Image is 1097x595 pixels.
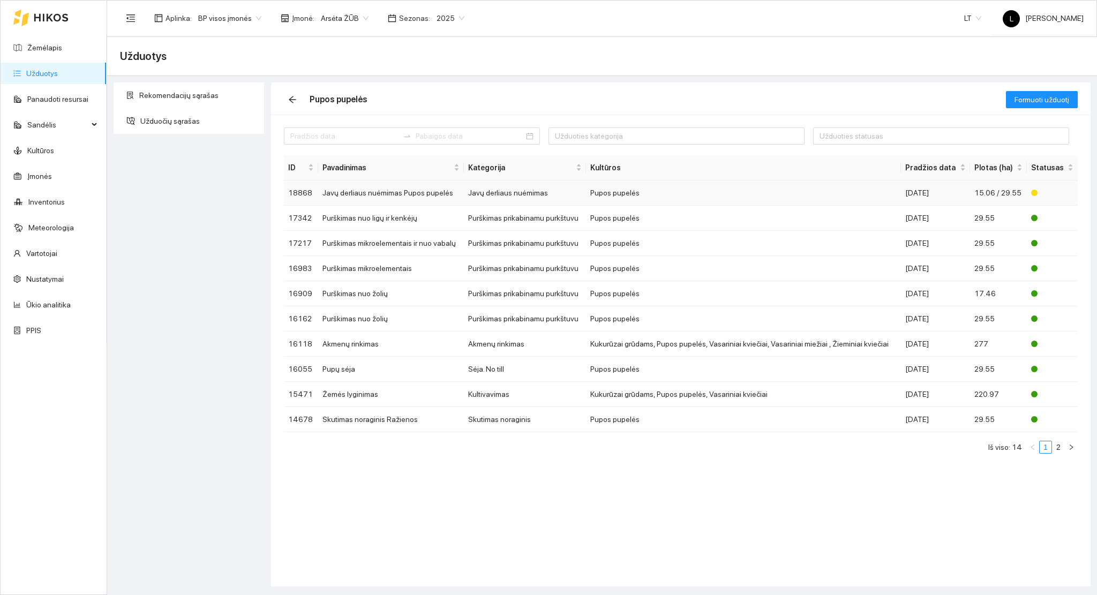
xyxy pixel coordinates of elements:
button: arrow-left [284,91,301,108]
button: left [1026,441,1039,454]
td: Javų derliaus nuėmimas [464,180,586,206]
td: 220.97 [970,382,1027,407]
td: Purškimas prikabinamu purkštuvu [464,306,586,332]
span: Užduočių sąrašas [140,110,256,132]
div: [DATE] [905,262,965,274]
td: Skutimas noraginis Ražienos [318,407,464,432]
td: 29.55 [970,206,1027,231]
td: Purškimas prikabinamu purkštuvu [464,281,586,306]
div: [DATE] [905,413,965,425]
span: right [1068,444,1075,450]
td: Pupos pupelės [586,256,901,281]
button: menu-fold [120,7,141,29]
td: Purškimas mikroelementais ir nuo vabalų [318,231,464,256]
span: solution [126,92,134,99]
td: 15471 [284,382,318,407]
td: Purškimas prikabinamu purkštuvu [464,206,586,231]
div: [DATE] [905,212,965,224]
td: Javų derliaus nuėmimas Pupos pupelės [318,180,464,206]
td: Pupos pupelės [586,231,901,256]
li: 2 [1052,441,1065,454]
li: Iš viso: 14 [988,441,1022,454]
td: 29.55 [970,357,1027,382]
td: 16118 [284,332,318,357]
th: this column's title is ID,this column is sortable [284,155,318,180]
input: Pradžios data [290,130,399,142]
span: Statusas [1031,162,1065,174]
td: Žemės lyginimas [318,382,464,407]
td: 14678 [284,407,318,432]
li: Atgal [1026,441,1039,454]
span: Pavadinimas [322,162,452,174]
div: [DATE] [905,187,965,199]
span: calendar [388,14,396,22]
td: Purškimas nuo žolių [318,306,464,332]
td: 17217 [284,231,318,256]
td: Purškimas nuo žolių [318,281,464,306]
td: 16909 [284,281,318,306]
th: this column's title is Pavadinimas,this column is sortable [318,155,464,180]
button: right [1065,441,1078,454]
span: menu-fold [126,13,136,23]
a: 2 [1053,441,1064,453]
span: Užduotys [120,48,167,65]
span: Pradžios data [905,162,957,174]
li: Pirmyn [1065,441,1078,454]
td: Purškimas prikabinamu purkštuvu [464,256,586,281]
td: 16162 [284,306,318,332]
a: Kultūros [27,146,54,155]
td: Akmenų rinkimas [318,332,464,357]
td: 277 [970,332,1027,357]
td: Pupos pupelės [586,206,901,231]
a: Meteorologija [28,223,74,232]
span: Sezonas : [399,12,430,24]
span: 15.06 / 29.55 [974,189,1021,197]
td: Pupos pupelės [586,357,901,382]
td: Purškimas mikroelementais [318,256,464,281]
td: 17.46 [970,281,1027,306]
span: BP visos įmonės [198,10,261,26]
span: arrow-left [284,95,300,104]
div: [DATE] [905,363,965,375]
td: Sėja. No till [464,357,586,382]
div: [DATE] [905,288,965,299]
th: this column's title is Pradžios data,this column is sortable [901,155,970,180]
a: PPIS [26,326,41,335]
span: ID [288,162,306,174]
td: 17342 [284,206,318,231]
div: [DATE] [905,338,965,350]
a: Inventorius [28,198,65,206]
input: Pabaigos data [416,130,524,142]
span: LT [964,10,981,26]
td: 16055 [284,357,318,382]
button: Formuoti užduotį [1006,91,1078,108]
th: Kultūros [586,155,901,180]
span: swap-right [403,132,411,140]
span: 2025 [437,10,464,26]
span: Aplinka : [166,12,192,24]
a: Ūkio analitika [26,300,71,309]
td: 18868 [284,180,318,206]
a: Panaudoti resursai [27,95,88,103]
li: 1 [1039,441,1052,454]
a: Vartotojai [26,249,57,258]
td: Pupos pupelės [586,407,901,432]
div: [DATE] [905,388,965,400]
span: Arsėta ŽŪB [321,10,369,26]
span: Sandėlis [27,114,88,135]
td: Pupos pupelės [586,281,901,306]
a: Žemėlapis [27,43,62,52]
td: Akmenų rinkimas [464,332,586,357]
td: 16983 [284,256,318,281]
td: 29.55 [970,306,1027,332]
span: layout [154,14,163,22]
td: Skutimas noraginis [464,407,586,432]
a: 1 [1040,441,1051,453]
a: Įmonės [27,172,52,180]
td: 29.55 [970,256,1027,281]
td: Purškimas prikabinamu purkštuvu [464,231,586,256]
span: to [403,132,411,140]
span: L [1010,10,1013,27]
td: Pupų sėja [318,357,464,382]
span: Kategorija [468,162,574,174]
